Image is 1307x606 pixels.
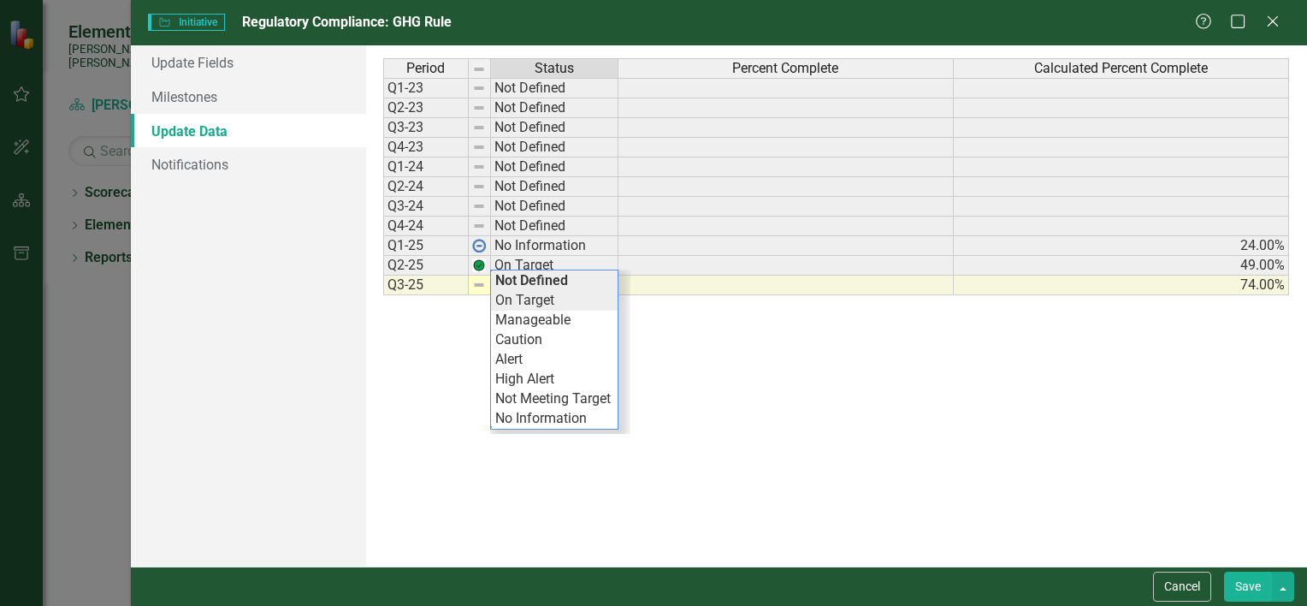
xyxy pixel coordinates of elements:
td: Not Defined [491,138,618,157]
td: No Information [491,236,618,256]
img: 8DAGhfEEPCf229AAAAAElFTkSuQmCC [472,62,486,76]
td: Q2-24 [383,177,469,197]
td: Q1-23 [383,78,469,98]
button: Cancel [1153,572,1211,602]
td: 74.00% [954,276,1289,295]
a: Update Fields [131,45,366,80]
span: Calculated Percent Complete [1034,61,1208,76]
td: On Target [491,291,618,311]
td: Q1-25 [383,236,469,256]
a: Milestones [131,80,366,114]
td: 49.00% [954,256,1289,276]
img: 8DAGhfEEPCf229AAAAAElFTkSuQmCC [472,219,486,233]
td: Q4-23 [383,138,469,157]
strong: Not Defined [495,272,568,288]
td: Not Defined [491,157,618,177]
td: Not Defined [491,177,618,197]
td: Q3-25 [383,276,469,295]
img: 8DAGhfEEPCf229AAAAAElFTkSuQmCC [472,121,486,134]
button: Save [1224,572,1272,602]
td: Q1-24 [383,157,469,177]
td: Q2-25 [383,256,469,276]
td: Manageable [491,311,618,330]
td: Caution [491,330,618,350]
td: Not Defined [491,118,618,138]
td: Q4-24 [383,217,469,236]
img: 8DAGhfEEPCf229AAAAAElFTkSuQmCC [472,160,486,174]
td: Not Defined [491,78,618,98]
td: No Information [491,409,618,429]
td: Q2-23 [383,98,469,118]
span: Period [406,61,445,76]
span: Status [535,61,574,76]
td: 24.00% [954,236,1289,256]
img: Z [472,258,486,272]
img: 8DAGhfEEPCf229AAAAAElFTkSuQmCC [472,180,486,193]
a: Update Data [131,114,366,148]
td: On Target [491,256,618,276]
img: wPkqUstsMhMTgAAAABJRU5ErkJggg== [472,239,486,253]
td: Not Defined [491,197,618,217]
img: 8DAGhfEEPCf229AAAAAElFTkSuQmCC [472,140,486,154]
img: 8DAGhfEEPCf229AAAAAElFTkSuQmCC [472,199,486,213]
img: 8DAGhfEEPCf229AAAAAElFTkSuQmCC [472,101,486,115]
td: Not Defined [491,98,618,118]
td: Q3-23 [383,118,469,138]
span: Initiative [148,14,225,31]
td: Alert [491,350,618,370]
td: High Alert [491,370,618,389]
td: Not Defined [491,217,618,236]
td: Not Meeting Target [491,389,618,409]
span: Percent Complete [732,61,838,76]
img: 8DAGhfEEPCf229AAAAAElFTkSuQmCC [472,81,486,95]
img: 8DAGhfEEPCf229AAAAAElFTkSuQmCC [472,278,486,292]
a: Notifications [131,147,366,181]
td: Q3-24 [383,197,469,217]
span: Regulatory Compliance: GHG Rule [242,14,452,30]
